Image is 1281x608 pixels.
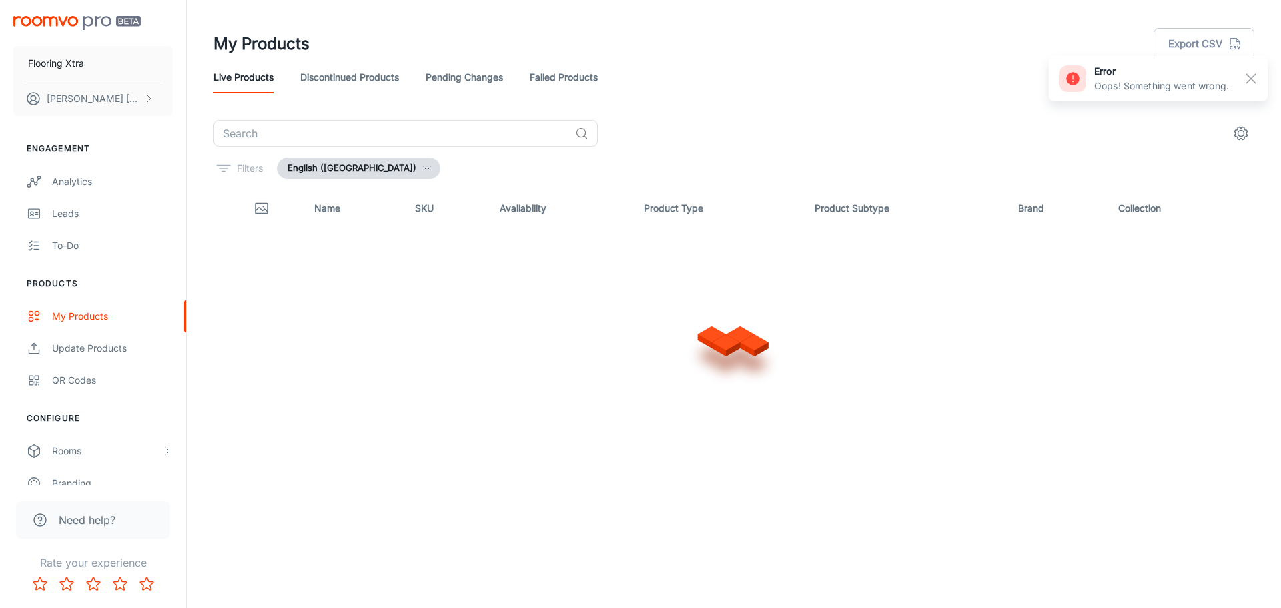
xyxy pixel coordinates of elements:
th: SKU [404,190,489,227]
th: Name [304,190,404,227]
button: English ([GEOGRAPHIC_DATA]) [277,158,440,179]
button: Rate 3 star [80,571,107,597]
p: Flooring Xtra [28,56,84,71]
div: Analytics [52,174,173,189]
div: My Products [52,309,173,324]
button: Flooring Xtra [13,46,173,81]
input: Search [213,120,570,147]
th: Product Type [633,190,804,227]
h6: error [1094,64,1229,79]
button: Rate 2 star [53,571,80,597]
div: Branding [52,476,173,491]
th: Product Subtype [804,190,1007,227]
th: Brand [1007,190,1108,227]
button: settings [1228,120,1254,147]
p: [PERSON_NAME] [PERSON_NAME] [47,91,141,106]
th: Availability [489,190,633,227]
div: QR Codes [52,373,173,388]
button: Rate 5 star [133,571,160,597]
p: Oops! Something went wrong. [1094,79,1229,93]
button: [PERSON_NAME] [PERSON_NAME] [13,81,173,116]
img: Roomvo PRO Beta [13,16,141,30]
span: Need help? [59,512,115,528]
button: Rate 1 star [27,571,53,597]
a: Pending Changes [426,61,503,93]
div: Rooms [52,444,162,459]
h1: My Products [213,32,310,56]
a: Discontinued Products [300,61,399,93]
a: Live Products [213,61,274,93]
svg: Thumbnail [254,200,270,216]
div: Update Products [52,341,173,356]
button: Rate 4 star [107,571,133,597]
p: Rate your experience [11,555,175,571]
th: Collection [1108,190,1254,227]
div: Leads [52,206,173,221]
button: Export CSV [1154,28,1254,60]
a: Failed Products [530,61,598,93]
div: To-do [52,238,173,253]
